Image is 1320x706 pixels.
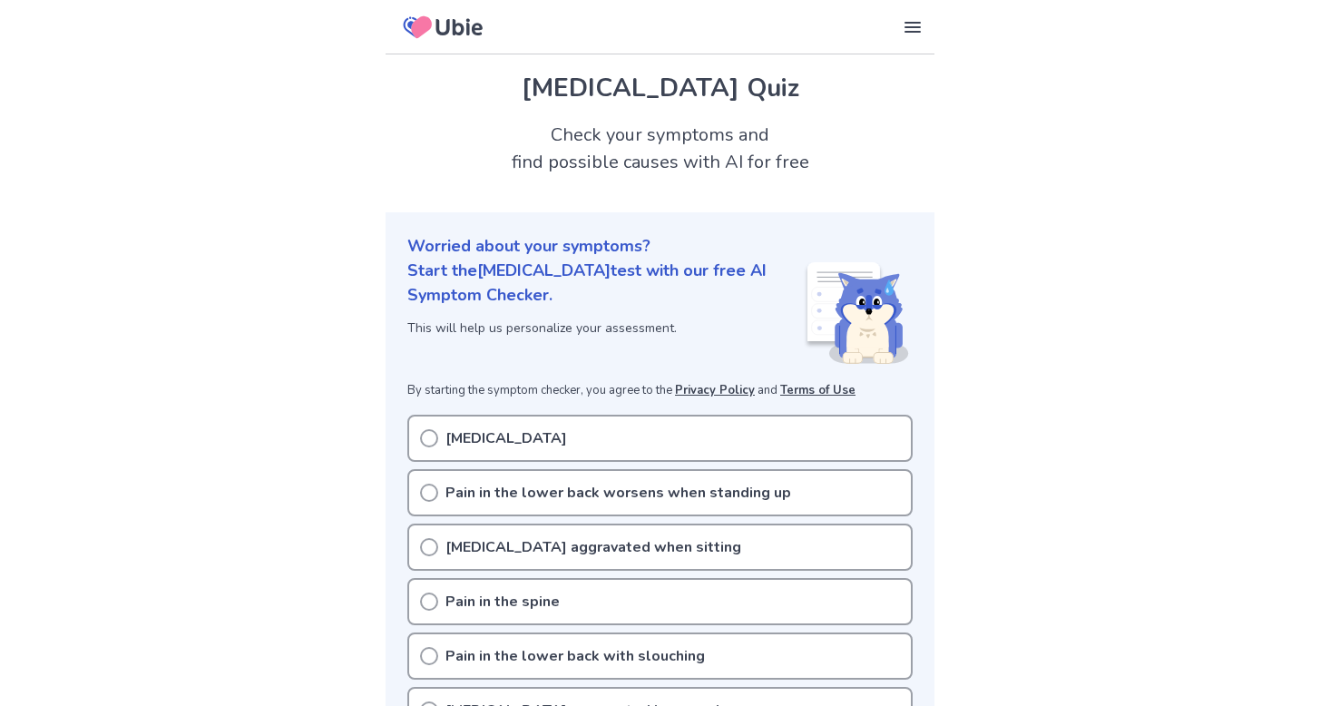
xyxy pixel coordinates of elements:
[780,382,856,398] a: Terms of Use
[386,122,934,176] h2: Check your symptoms and find possible causes with AI for free
[407,382,913,400] p: By starting the symptom checker, you agree to the and
[407,69,913,107] h1: [MEDICAL_DATA] Quiz
[407,319,804,338] p: This will help us personalize your assessment.
[445,427,567,449] p: [MEDICAL_DATA]
[675,382,755,398] a: Privacy Policy
[445,482,791,504] p: Pain in the lower back worsens when standing up
[445,591,560,613] p: Pain in the spine
[445,645,705,667] p: Pain in the lower back with slouching
[445,536,741,558] p: [MEDICAL_DATA] aggravated when sitting
[804,262,909,364] img: Shiba
[407,234,913,259] p: Worried about your symptoms?
[407,259,804,308] p: Start the [MEDICAL_DATA] test with our free AI Symptom Checker.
